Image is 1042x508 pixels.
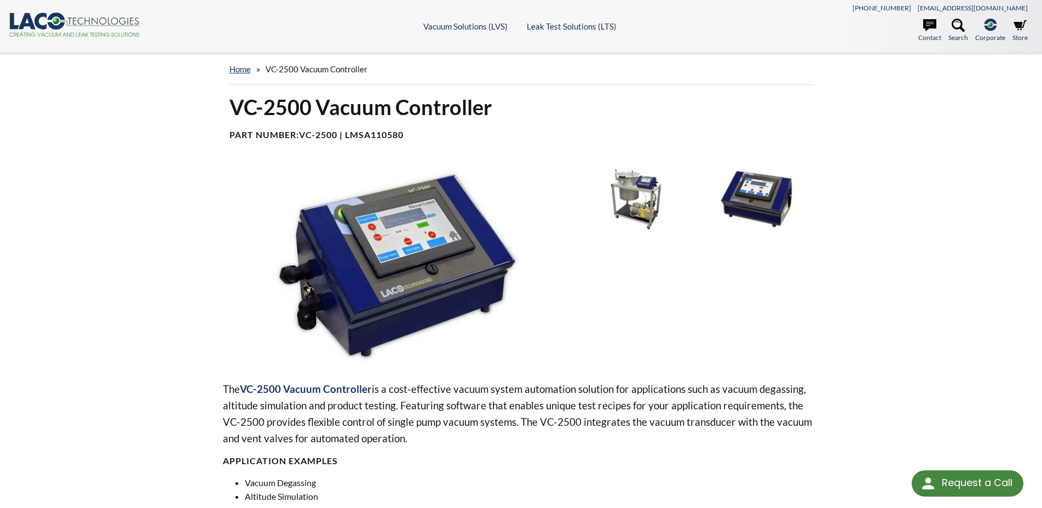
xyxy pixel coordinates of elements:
[229,64,251,74] a: home
[229,54,813,85] div: »
[240,383,372,395] strong: VC-2500 Vacuum Controller
[853,4,911,12] a: [PHONE_NUMBER]
[223,381,820,447] p: The is a cost-effective vacuum system automation solution for applications such as vacuum degassi...
[299,129,404,140] b: VC-2500 | LMSA110580
[266,64,367,74] span: VC-2500 Vacuum Controller
[229,129,813,141] h4: Part Number:
[423,21,508,31] a: Vacuum Solutions (LVS)
[975,32,1005,43] span: Corporate
[948,19,968,43] a: Search
[918,4,1028,12] a: [EMAIL_ADDRESS][DOMAIN_NAME]
[912,470,1023,496] div: Request a Call
[223,167,572,363] img: VC-2500 Vacuum Controller image
[919,475,937,492] img: round button
[223,455,820,467] h4: APPLICATION EXAMPLES
[942,470,1012,495] div: Request a Call
[918,19,941,43] a: Contact
[245,489,820,504] li: Altitude Simulation
[527,21,617,31] a: Leak Test Solutions (LTS)
[229,94,813,121] h1: VC-2500 Vacuum Controller
[245,476,820,490] li: Vacuum Degassing
[700,167,814,231] img: VC-2500 Vacuum Controller, right angled view
[1012,19,1028,43] a: Store
[580,167,694,231] img: VC-2500 Vacuum Controller On Cart System image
